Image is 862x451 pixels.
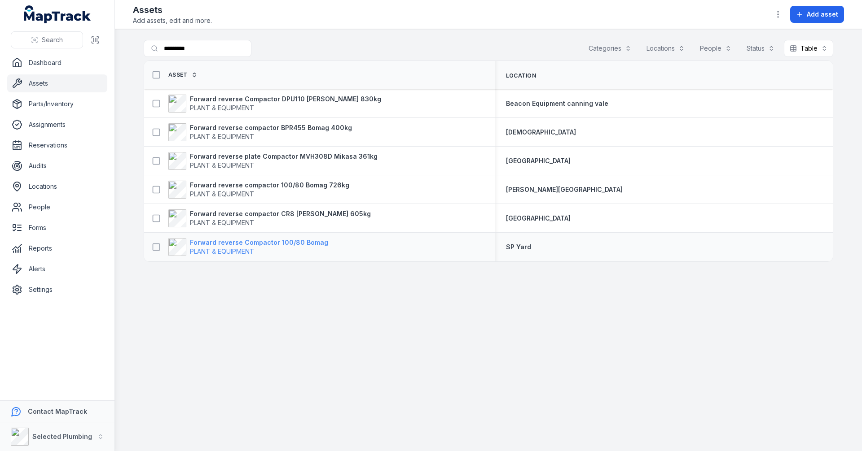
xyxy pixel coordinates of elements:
[190,247,254,255] span: PLANT & EQUIPMENT
[741,40,780,57] button: Status
[506,157,571,165] span: [GEOGRAPHIC_DATA]
[7,95,107,113] a: Parts/Inventory
[190,95,381,104] strong: Forward reverse Compactor DPU110 [PERSON_NAME] 830kg
[190,219,254,226] span: PLANT & EQUIPMENT
[168,209,371,227] a: Forward reverse compactor CR8 [PERSON_NAME] 605kgPLANT & EQUIPMENT
[506,100,608,107] span: Beacon Equipment canning vale
[42,35,63,44] span: Search
[790,6,844,23] button: Add asset
[7,157,107,175] a: Audits
[506,185,623,194] a: [PERSON_NAME][GEOGRAPHIC_DATA]
[506,214,571,223] a: [GEOGRAPHIC_DATA]
[7,74,107,92] a: Assets
[28,408,87,415] strong: Contact MapTrack
[7,116,107,134] a: Assignments
[506,214,571,222] span: [GEOGRAPHIC_DATA]
[7,136,107,154] a: Reservations
[190,209,371,218] strong: Forward reverse compactor CR8 [PERSON_NAME] 605kg
[190,161,254,169] span: PLANT & EQUIPMENT
[190,133,254,140] span: PLANT & EQUIPMENT
[7,260,107,278] a: Alerts
[506,243,531,252] a: SP Yard
[190,152,378,161] strong: Forward reverse plate Compactor MVH308D Mikasa 361kg
[11,31,83,48] button: Search
[190,190,254,198] span: PLANT & EQUIPMENT
[506,72,536,79] span: Location
[7,198,107,216] a: People
[506,128,576,136] span: [DEMOGRAPHIC_DATA]
[506,99,608,108] a: Beacon Equipment canning vale
[133,4,212,16] h2: Assets
[168,152,378,170] a: Forward reverse plate Compactor MVH308D Mikasa 361kgPLANT & EQUIPMENT
[694,40,737,57] button: People
[190,181,349,190] strong: Forward reverse compactor 100/80 Bomag 726kg
[7,219,107,237] a: Forms
[506,128,576,137] a: [DEMOGRAPHIC_DATA]
[506,156,571,165] a: [GEOGRAPHIC_DATA]
[190,104,254,112] span: PLANT & EQUIPMENT
[133,16,212,25] span: Add assets, edit and more.
[190,123,352,132] strong: Forward reverse compactor BPR455 Bomag 400kg
[168,95,381,113] a: Forward reverse Compactor DPU110 [PERSON_NAME] 830kgPLANT & EQUIPMENT
[168,123,352,141] a: Forward reverse compactor BPR455 Bomag 400kgPLANT & EQUIPMENT
[190,238,328,247] strong: Forward reverse Compactor 100/80 Bomag
[641,40,690,57] button: Locations
[784,40,833,57] button: Table
[24,5,91,23] a: MapTrack
[583,40,637,57] button: Categories
[168,181,349,199] a: Forward reverse compactor 100/80 Bomag 726kgPLANT & EQUIPMENT
[32,433,92,440] strong: Selected Plumbing
[506,243,531,251] span: SP Yard
[7,54,107,72] a: Dashboard
[168,71,188,78] span: Asset
[7,239,107,257] a: Reports
[168,71,198,78] a: Asset
[168,238,328,256] a: Forward reverse Compactor 100/80 BomagPLANT & EQUIPMENT
[807,10,838,19] span: Add asset
[506,186,623,193] span: [PERSON_NAME][GEOGRAPHIC_DATA]
[7,178,107,195] a: Locations
[7,281,107,299] a: Settings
